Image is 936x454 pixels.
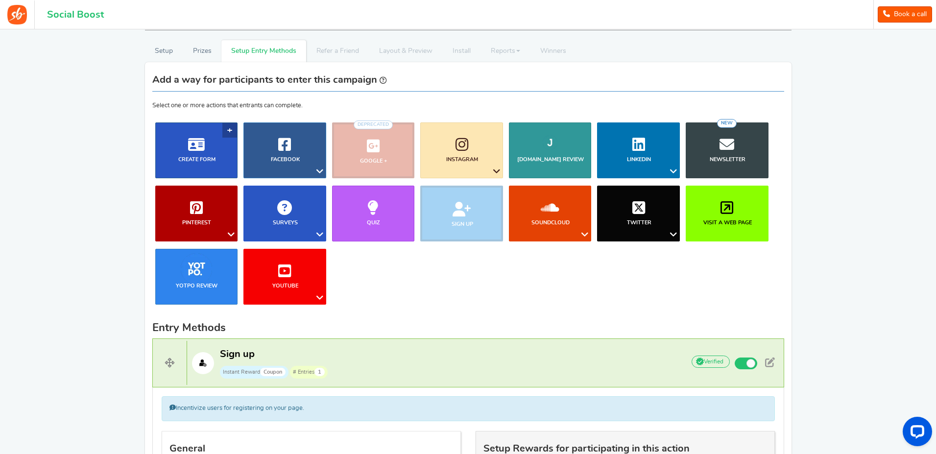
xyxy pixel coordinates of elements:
a: Facebook [243,122,326,178]
b: Pinterest [182,220,211,225]
b: LinkedIn [627,157,651,162]
a: SoundCloud [509,186,592,241]
small: # Entries [290,366,328,379]
b: Surveys [273,220,298,225]
b: Quiz [367,220,380,225]
a: Twitter [597,186,680,241]
a: Book a call [878,6,932,23]
h3: Add a way for participants to enter this campaign [152,74,386,85]
b: Yotpo Review [176,283,217,288]
span: 1 [314,368,325,376]
a: Instagram [420,122,503,178]
img: Social Boost [7,5,27,24]
a: Surveys [243,186,326,241]
b: [DOMAIN_NAME] Review [517,157,584,162]
a: [DOMAIN_NAME] Review [509,122,592,178]
span: Verified [692,356,730,368]
b: Instagram [446,157,478,162]
a: Create Form [155,122,238,178]
b: Create Form [178,157,216,162]
iframe: LiveChat chat widget [895,413,936,454]
b: Facebook [271,157,300,162]
small: Instant Reward [220,366,288,379]
h2: Entry Methods [152,322,784,334]
a: Prizes [183,40,221,62]
span: NEW [717,119,737,128]
a: Pinterest [155,186,238,241]
span: Coupon [260,368,286,376]
img: icon-Yotpo1.webp [181,253,212,285]
div: Incentivize users for registering on your page. [162,396,775,421]
a: Setup [145,40,183,62]
b: Twitter [627,220,651,225]
h1: Social Boost [47,9,104,20]
span: Sign up [220,349,255,359]
a: Visit a web page [686,186,768,241]
b: Visit a web page [703,220,752,225]
b: YouTube [272,283,298,288]
a: Quiz [332,186,415,241]
a: Yotpo Review [155,249,238,305]
a: YouTube [243,249,326,305]
img: icon-JudgeMe1.webp [543,135,557,150]
a: Setup Entry Methods [221,40,306,62]
span: Reward 10% coupon & 1 entry to participants who complete this action [220,364,329,379]
b: Newsletter [710,157,745,162]
b: SoundCloud [531,220,570,225]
